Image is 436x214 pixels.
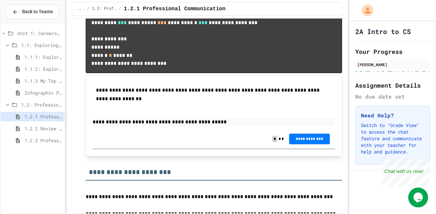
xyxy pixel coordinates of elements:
[6,5,59,19] button: Back to Teams
[24,137,62,144] span: 1.2.3 Professional Communication Challenge
[24,125,62,132] span: 1.2.2 Review - Professional Communication
[119,6,121,12] span: /
[21,101,62,108] span: 1.2: Professional Communication
[77,6,85,12] span: ...
[408,188,429,207] iframe: chat widget
[361,111,424,119] h3: Need Help?
[92,6,116,12] span: 1.2: Professional Communication
[17,30,62,37] span: Unit 1: Careers & Professionalism
[24,113,62,120] span: 1.2.1 Professional Communication
[355,81,430,90] h2: Assignment Details
[24,54,62,61] span: 1.1.1: Exploring CS Careers
[357,62,428,67] div: [PERSON_NAME]
[355,27,411,36] h1: 2A Intro to CS
[381,159,429,187] iframe: chat widget
[24,65,62,72] span: 1.1.2: Exploring CS Careers - Review
[355,3,375,18] div: My Account
[361,122,424,155] p: Switch to "Grade View" to access the chat feature and communicate with your teacher for help and ...
[124,5,225,13] span: 1.2.1 Professional Communication
[87,6,89,12] span: /
[21,42,62,49] span: 1.1: Exploring CS Careers
[24,89,62,96] span: Infographic Project: Your favorite CS
[24,77,62,84] span: 1.1.3 My Top 3 CS Careers!
[355,47,430,56] h2: Your Progress
[22,8,53,15] span: Back to Teams
[355,93,430,101] div: No due date set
